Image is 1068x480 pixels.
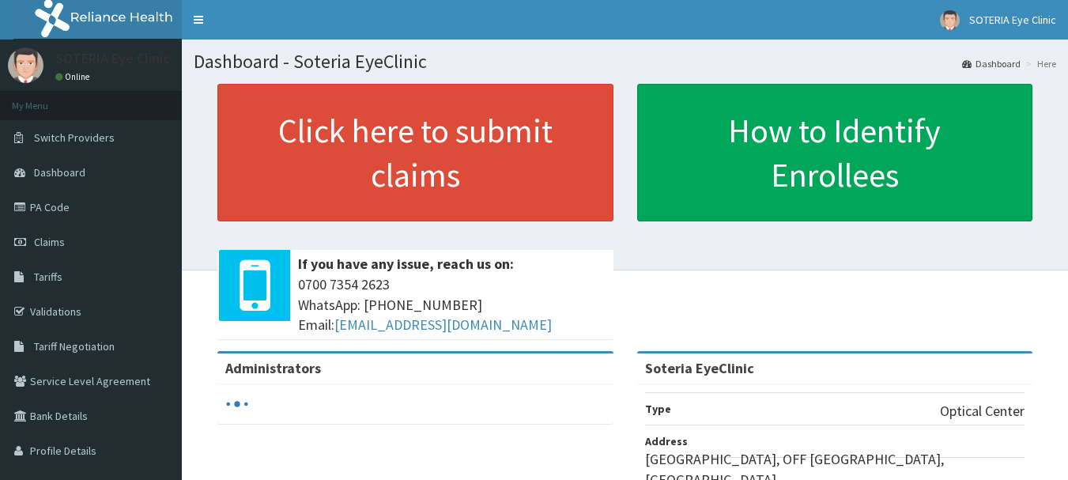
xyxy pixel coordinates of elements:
[34,165,85,180] span: Dashboard
[194,51,1056,72] h1: Dashboard - Soteria EyeClinic
[1022,57,1056,70] li: Here
[225,359,321,377] b: Administrators
[940,10,960,30] img: User Image
[298,274,606,335] span: 0700 7354 2623 WhatsApp: [PHONE_NUMBER] Email:
[34,235,65,249] span: Claims
[334,316,552,334] a: [EMAIL_ADDRESS][DOMAIN_NAME]
[8,47,43,83] img: User Image
[34,339,115,353] span: Tariff Negotiation
[940,401,1025,421] p: Optical Center
[225,392,249,416] svg: audio-loading
[645,434,688,448] b: Address
[55,71,93,82] a: Online
[962,57,1021,70] a: Dashboard
[645,402,671,416] b: Type
[34,130,115,145] span: Switch Providers
[217,84,613,221] a: Click here to submit claims
[637,84,1033,221] a: How to Identify Enrollees
[34,270,62,284] span: Tariffs
[969,13,1056,27] span: SOTERIA Eye Clinic
[645,359,754,377] strong: Soteria EyeClinic
[55,51,170,66] p: SOTERIA Eye Clinic
[298,255,514,273] b: If you have any issue, reach us on:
